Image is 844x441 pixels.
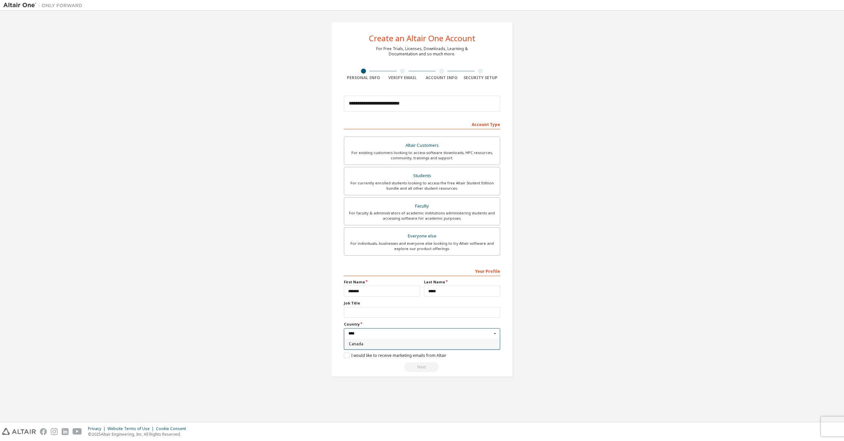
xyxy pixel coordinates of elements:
div: Everyone else [348,232,496,241]
div: Create an Altair One Account [369,34,475,42]
div: For individuals, businesses and everyone else looking to try Altair software and explore our prod... [348,241,496,251]
div: Security Setup [461,75,500,80]
div: Account Type [344,119,500,129]
img: altair_logo.svg [2,428,36,435]
div: Altair Customers [348,141,496,150]
p: © 2025 Altair Engineering, Inc. All Rights Reserved. [88,431,190,437]
div: For faculty & administrators of academic institutions administering students and accessing softwa... [348,210,496,221]
label: Country [344,322,500,327]
img: instagram.svg [51,428,58,435]
div: Students [348,171,496,180]
div: Faculty [348,202,496,211]
div: For currently enrolled students looking to access the free Altair Student Edition bundle and all ... [348,180,496,191]
label: Last Name [424,279,500,285]
span: Canada [349,342,496,346]
div: Cookie Consent [156,426,190,431]
div: For Free Trials, Licenses, Downloads, Learning & Documentation and so much more. [376,46,468,57]
div: Verify Email [383,75,422,80]
div: Read and acccept EULA to continue [344,362,500,372]
img: Altair One [3,2,86,9]
div: Account Info [422,75,461,80]
label: I would like to receive marketing emails from Altair [344,353,446,358]
img: facebook.svg [40,428,47,435]
div: Your Profile [344,266,500,276]
div: For existing customers looking to access software downloads, HPC resources, community, trainings ... [348,150,496,161]
div: Privacy [88,426,107,431]
label: First Name [344,279,420,285]
div: Personal Info [344,75,383,80]
img: youtube.svg [73,428,82,435]
label: Job Title [344,300,500,306]
div: Website Terms of Use [107,426,156,431]
img: linkedin.svg [62,428,69,435]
